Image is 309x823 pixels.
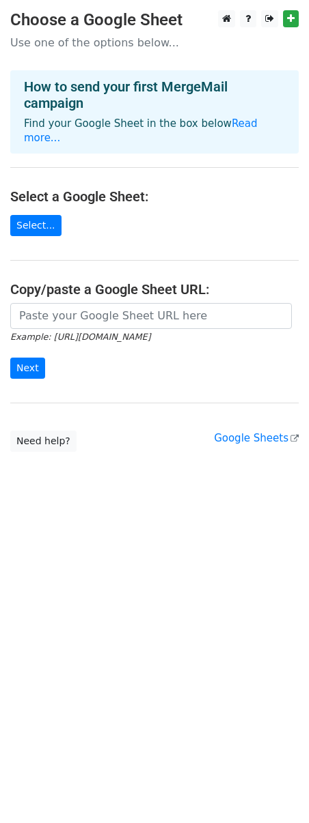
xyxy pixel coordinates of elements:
p: Find your Google Sheet in the box below [24,117,285,145]
a: Google Sheets [214,432,299,444]
h4: How to send your first MergeMail campaign [24,78,285,111]
small: Example: [URL][DOMAIN_NAME] [10,332,150,342]
a: Need help? [10,431,77,452]
p: Use one of the options below... [10,35,299,50]
input: Next [10,358,45,379]
h4: Copy/paste a Google Sheet URL: [10,281,299,298]
input: Paste your Google Sheet URL here [10,303,292,329]
h3: Choose a Google Sheet [10,10,299,30]
h4: Select a Google Sheet: [10,188,299,205]
a: Select... [10,215,62,236]
a: Read more... [24,117,258,144]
